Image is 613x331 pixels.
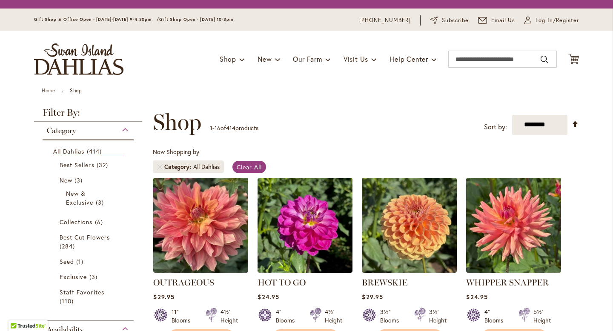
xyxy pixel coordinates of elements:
[60,233,119,251] a: Best Cut Flowers
[478,16,516,25] a: Email Us
[491,16,516,25] span: Email Us
[221,308,238,325] div: 4½' Height
[220,54,236,63] span: Shop
[484,308,508,325] div: 4" Blooms
[325,308,342,325] div: 4½' Height
[66,189,112,207] a: New &amp; Exclusive
[466,178,561,273] img: WHIPPER SNAPPER
[359,16,411,25] a: [PHONE_NUMBER]
[193,163,220,171] div: All Dahlias
[34,17,159,22] span: Gift Shop & Office Open - [DATE]-[DATE] 9-4:30pm /
[524,16,579,25] a: Log In/Register
[442,16,469,25] span: Subscribe
[276,308,300,325] div: 4" Blooms
[95,217,105,226] span: 6
[153,293,174,301] span: $29.95
[60,161,95,169] span: Best Sellers
[74,176,85,185] span: 3
[380,308,404,325] div: 3½" Blooms
[97,160,110,169] span: 32
[153,277,214,288] a: OUTRAGEOUS
[430,16,469,25] a: Subscribe
[466,266,561,274] a: WHIPPER SNAPPER
[466,293,487,301] span: $24.95
[53,147,125,156] a: All Dahlias
[159,17,233,22] span: Gift Shop Open - [DATE] 10-3pm
[47,126,76,135] span: Category
[215,124,221,132] span: 16
[237,163,262,171] span: Clear All
[153,109,201,135] span: Shop
[362,293,383,301] span: $29.95
[153,178,248,273] img: OUTRAGEOUS
[60,257,74,265] span: Seed
[53,147,85,155] span: All Dahlias
[60,176,72,184] span: New
[258,266,352,274] a: HOT TO GO
[536,16,579,25] span: Log In/Register
[164,163,193,171] span: Category
[60,272,119,281] a: Exclusive
[60,297,76,305] span: 110
[60,218,93,226] span: Collections
[60,273,87,281] span: Exclusive
[258,293,279,301] span: $24.95
[362,277,407,288] a: BREWSKIE
[293,54,322,63] span: Our Farm
[60,160,119,169] a: Best Sellers
[42,87,55,94] a: Home
[34,108,142,122] strong: Filter By:
[34,43,123,75] a: store logo
[96,198,106,207] span: 3
[153,266,248,274] a: OUTRAGEOUS
[60,217,119,226] a: Collections
[533,308,551,325] div: 5½' Height
[76,257,86,266] span: 1
[362,178,457,273] img: BREWSKIE
[258,178,352,273] img: HOT TO GO
[390,54,428,63] span: Help Center
[60,233,110,241] span: Best Cut Flowers
[60,176,119,185] a: New
[70,87,82,94] strong: Shop
[157,164,162,169] a: Remove Category All Dahlias
[226,124,235,132] span: 414
[258,54,272,63] span: New
[87,147,104,156] span: 414
[344,54,368,63] span: Visit Us
[232,161,266,173] a: Clear All
[466,277,549,288] a: WHIPPER SNAPPER
[484,119,507,135] label: Sort by:
[172,308,195,325] div: 11" Blooms
[60,242,77,251] span: 284
[89,272,100,281] span: 3
[210,121,258,135] p: - of products
[153,148,199,156] span: Now Shopping by
[362,266,457,274] a: BREWSKIE
[60,257,119,266] a: Seed
[210,124,212,132] span: 1
[258,277,306,288] a: HOT TO GO
[429,308,447,325] div: 3½' Height
[66,189,93,206] span: New & Exclusive
[60,288,104,296] span: Staff Favorites
[60,288,119,305] a: Staff Favorites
